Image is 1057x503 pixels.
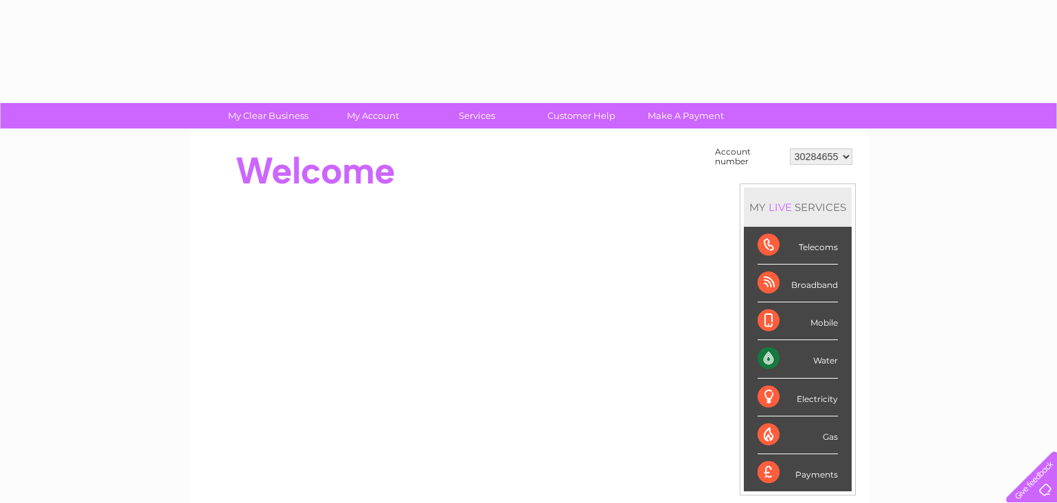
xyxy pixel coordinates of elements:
[744,188,852,227] div: MY SERVICES
[766,201,795,214] div: LIVE
[758,416,838,454] div: Gas
[525,103,638,128] a: Customer Help
[316,103,429,128] a: My Account
[758,265,838,302] div: Broadband
[758,227,838,265] div: Telecoms
[758,340,838,378] div: Water
[758,454,838,491] div: Payments
[758,379,838,416] div: Electricity
[712,144,786,170] td: Account number
[758,302,838,340] div: Mobile
[420,103,534,128] a: Services
[629,103,742,128] a: Make A Payment
[212,103,325,128] a: My Clear Business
